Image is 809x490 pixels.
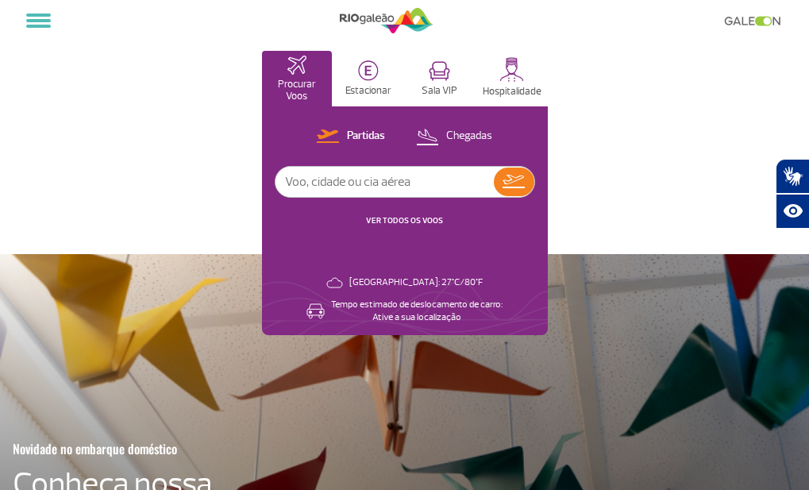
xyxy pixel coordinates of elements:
button: Procurar Voos [262,51,332,106]
button: Partidas [312,126,390,147]
p: Estacionar [345,85,391,97]
input: Voo, cidade ou cia aérea [275,167,494,197]
button: Abrir recursos assistivos. [776,194,809,229]
button: Abrir tradutor de língua de sinais. [776,159,809,194]
p: Tempo estimado de deslocamento de carro: Ative a sua localização [331,299,503,324]
p: Sala VIP [422,85,457,97]
p: Partidas [347,129,385,144]
img: carParkingHome.svg [358,60,379,81]
button: Sala VIP [405,51,475,106]
p: Procurar Voos [270,79,324,102]
img: vipRoom.svg [429,61,450,81]
h3: Novidade no embarque doméstico [13,432,278,465]
button: VER TODOS OS VOOS [361,214,448,227]
button: Hospitalidade [476,51,548,106]
p: Chegadas [446,129,492,144]
button: Chegadas [411,126,497,147]
p: [GEOGRAPHIC_DATA]: 27°C/80°F [349,276,483,289]
a: VER TODOS OS VOOS [366,215,443,226]
img: hospitality.svg [499,57,524,82]
div: Plugin de acessibilidade da Hand Talk. [776,159,809,229]
img: airplaneHomeActive.svg [287,56,306,75]
p: Hospitalidade [483,86,541,98]
button: Estacionar [333,51,403,106]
